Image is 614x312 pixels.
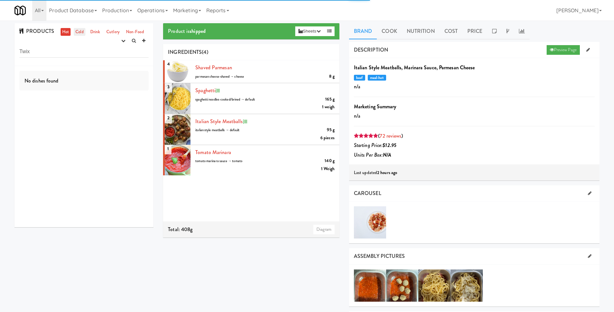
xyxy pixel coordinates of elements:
[463,23,487,39] a: Price
[195,87,216,94] a: spaghetti
[61,28,71,36] a: Hot
[195,97,255,102] span: spaghetti noodles-cooked/brined → default
[322,103,335,111] div: 1 weigh
[19,46,149,58] input: Search dishes
[168,226,192,233] span: Total: 408g
[163,83,339,114] li: 3spaghetti165 gspaghetti noodles-cooked/brined → default1 weigh
[195,118,243,125] a: Italian Style Meatballs
[327,126,334,134] div: 95 g
[163,114,339,145] li: 2Italian Style Meatballs95 gitalian style meatballs → default6 pieces
[165,81,172,93] span: 3
[163,60,339,83] li: 4Shaved Parmesan8 gparmesan cheese-shaved → cheese
[195,74,244,79] span: parmesan cheese-shaved → cheese
[354,170,397,176] span: Last updated
[74,28,85,36] a: Cold
[354,151,392,159] i: Units Per Box:
[354,103,396,110] b: Marketing Summary
[202,48,208,56] span: (4)
[354,141,396,149] i: Starting Price:
[243,120,247,124] i: Recipe
[165,112,172,123] span: 2
[354,190,381,197] span: CAROUSEL
[168,27,206,35] span: Product is
[195,64,232,71] a: Shaved Parmesan
[165,58,172,70] span: 4
[325,95,335,103] div: 165 g
[377,170,397,176] b: 2 hours ago
[329,73,335,81] div: 8 g
[195,128,239,132] span: italian style meatballs → default
[440,23,463,39] a: Cost
[354,75,365,81] span: beef
[354,46,388,54] span: DESCRIPTION
[354,111,595,121] p: n/a
[105,28,121,36] a: Cutlery
[163,145,339,176] li: 1Tomato Marinara140 gtomato marinara sauce → tomato1 Weigh
[321,165,335,173] div: 1 Weigh
[19,27,54,35] span: PRODUCTS
[19,71,149,91] div: No dishes found
[377,23,402,39] a: Cook
[383,151,391,159] b: N/A
[354,64,475,71] b: Italian Style Meatballs, Marinara Sauce, Parmesan Cheese
[313,225,335,234] a: Diagram
[383,141,396,149] b: $12.95
[190,27,206,35] b: shipped
[354,131,595,141] div: ( )
[89,28,102,36] a: Drink
[402,23,440,39] a: Nutrition
[354,252,405,260] span: ASSEMBLY PICTURES
[349,23,377,39] a: Brand
[168,48,202,56] span: INGREDIENTS
[320,134,335,142] div: 6 pieces
[216,89,220,93] i: Recipe
[547,45,580,55] a: Preview Page
[295,26,324,36] button: Sheets
[124,28,146,36] a: Non-Food
[325,157,335,165] div: 140 g
[195,149,231,156] a: Tomato Marinara
[15,5,26,16] img: Micromart
[195,159,242,163] span: tomato marinara sauce → tomato
[368,75,386,81] span: meal-hot
[354,82,595,92] p: n/a
[380,132,401,140] a: 72 reviews
[165,143,171,154] span: 1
